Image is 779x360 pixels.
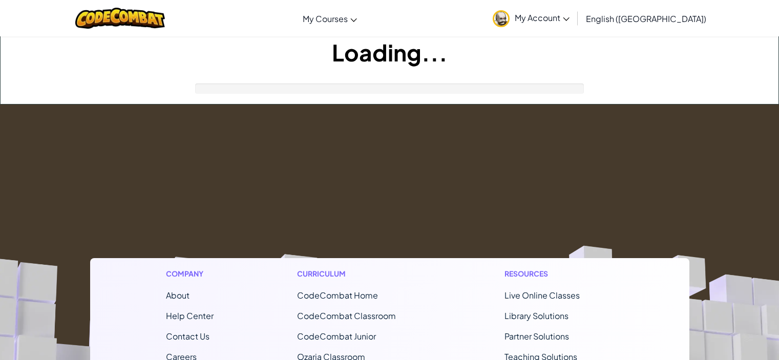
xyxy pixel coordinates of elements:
a: My Account [488,2,575,34]
a: Library Solutions [504,310,569,321]
a: CodeCombat Junior [297,331,376,342]
span: English ([GEOGRAPHIC_DATA]) [586,13,706,24]
a: About [166,290,190,301]
span: Contact Us [166,331,209,342]
img: CodeCombat logo [75,8,165,29]
img: avatar [493,10,510,27]
h1: Curriculum [297,268,421,279]
a: Help Center [166,310,214,321]
a: Partner Solutions [504,331,569,342]
span: My Account [515,12,570,23]
h1: Loading... [1,36,778,68]
h1: Resources [504,268,614,279]
a: English ([GEOGRAPHIC_DATA]) [581,5,711,32]
a: CodeCombat Classroom [297,310,396,321]
span: CodeCombat Home [297,290,378,301]
a: Live Online Classes [504,290,580,301]
a: My Courses [298,5,362,32]
h1: Company [166,268,214,279]
span: My Courses [303,13,348,24]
